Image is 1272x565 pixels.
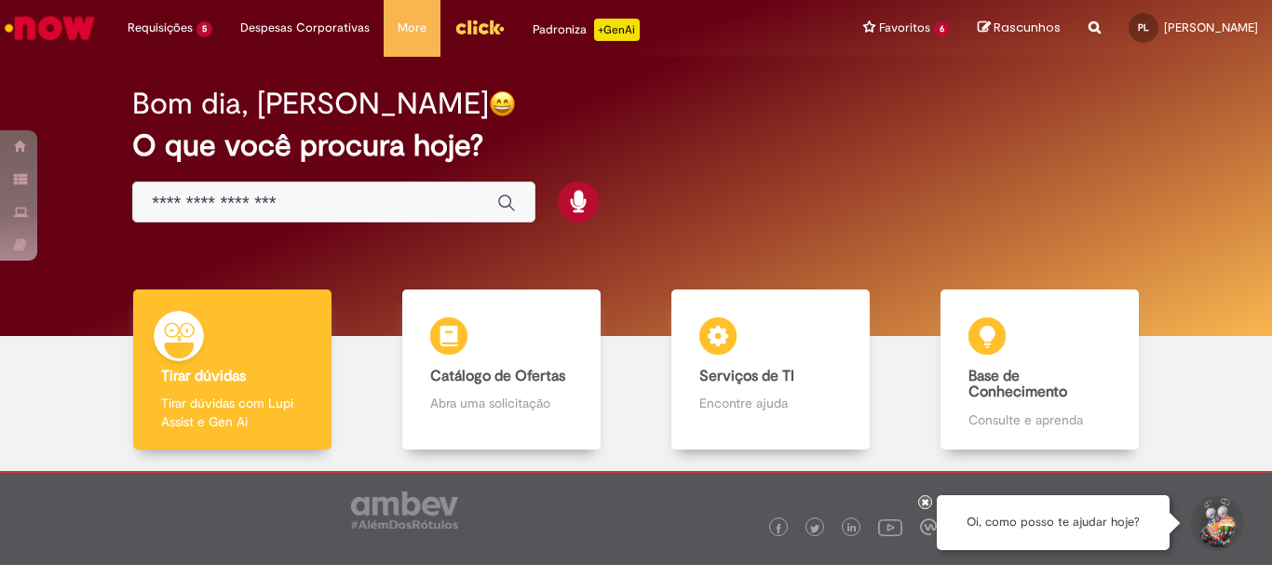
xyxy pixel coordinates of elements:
span: PL [1138,21,1149,34]
h2: O que você procura hoje? [132,129,1140,162]
p: +GenAi [594,19,640,41]
img: logo_footer_facebook.png [774,524,783,533]
h2: Bom dia, [PERSON_NAME] [132,87,489,120]
span: Rascunhos [994,19,1061,36]
img: click_logo_yellow_360x200.png [454,13,505,41]
span: 6 [934,21,950,37]
img: logo_footer_ambev_rotulo_gray.png [351,491,458,529]
a: Tirar dúvidas Tirar dúvidas com Lupi Assist e Gen Ai [98,289,367,451]
b: Tirar dúvidas [161,367,246,385]
img: logo_footer_twitter.png [810,524,819,533]
a: Base de Conhecimento Consulte e aprenda [905,289,1174,451]
a: Serviços de TI Encontre ajuda [636,289,905,451]
b: Serviços de TI [699,367,794,385]
span: 5 [196,21,212,37]
img: logo_footer_workplace.png [920,518,937,535]
div: Padroniza [533,19,640,41]
button: Iniciar Conversa de Suporte [1188,495,1244,551]
p: Tirar dúvidas com Lupi Assist e Gen Ai [161,394,303,431]
span: Favoritos [879,19,930,37]
b: Catálogo de Ofertas [430,367,565,385]
div: Oi, como posso te ajudar hoje? [937,495,1170,550]
span: [PERSON_NAME] [1164,20,1258,35]
img: happy-face.png [489,90,516,117]
b: Base de Conhecimento [968,367,1067,402]
img: logo_footer_youtube.png [878,515,902,539]
span: More [398,19,426,37]
p: Abra uma solicitação [430,394,572,412]
a: Rascunhos [978,20,1061,37]
img: logo_footer_linkedin.png [847,523,857,534]
p: Encontre ajuda [699,394,841,412]
p: Consulte e aprenda [968,410,1110,429]
span: Requisições [128,19,193,37]
a: Catálogo de Ofertas Abra uma solicitação [367,289,636,451]
img: ServiceNow [2,9,98,47]
span: Despesas Corporativas [240,19,370,37]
